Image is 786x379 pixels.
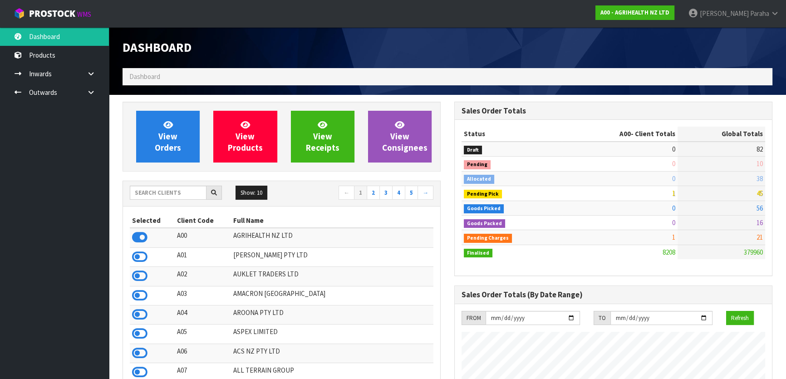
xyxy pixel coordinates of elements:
[594,311,610,325] div: TO
[155,119,181,153] span: View Orders
[129,72,160,81] span: Dashboard
[231,247,433,266] td: [PERSON_NAME] PTY LTD
[231,286,433,305] td: AMACRON [GEOGRAPHIC_DATA]
[175,267,231,286] td: A02
[231,325,433,344] td: ASPEX LIMITED
[354,186,367,200] a: 1
[464,204,504,213] span: Goods Picked
[619,129,631,138] span: A00
[672,159,675,168] span: 0
[757,189,763,197] span: 45
[29,8,75,20] span: ProStock
[462,290,765,299] h3: Sales Order Totals (By Date Range)
[175,286,231,305] td: A03
[462,127,562,141] th: Status
[672,145,675,153] span: 0
[672,189,675,197] span: 1
[392,186,405,200] a: 4
[464,234,512,243] span: Pending Charges
[175,228,231,247] td: A00
[130,186,206,200] input: Search clients
[339,186,354,200] a: ←
[228,119,263,153] span: View Products
[678,127,765,141] th: Global Totals
[405,186,418,200] a: 5
[464,190,502,199] span: Pending Pick
[726,311,754,325] button: Refresh
[231,305,433,325] td: AROONA PTY LTD
[175,247,231,266] td: A01
[289,186,434,202] nav: Page navigation
[462,107,765,115] h3: Sales Order Totals
[757,145,763,153] span: 82
[663,248,675,256] span: 8208
[236,186,267,200] button: Show: 10
[700,9,749,18] span: [PERSON_NAME]
[464,219,505,228] span: Goods Packed
[213,111,277,162] a: ViewProducts
[130,213,175,228] th: Selected
[123,39,192,55] span: Dashboard
[672,233,675,241] span: 1
[306,119,339,153] span: View Receipts
[672,174,675,183] span: 0
[175,325,231,344] td: A05
[462,311,486,325] div: FROM
[562,127,678,141] th: - Client Totals
[231,267,433,286] td: AUKLET TRADERS LTD
[14,8,25,19] img: cube-alt.png
[750,9,769,18] span: Paraha
[595,5,674,20] a: A00 - AGRIHEALTH NZ LTD
[672,218,675,227] span: 0
[175,344,231,363] td: A06
[600,9,669,16] strong: A00 - AGRIHEALTH NZ LTD
[231,213,433,228] th: Full Name
[175,213,231,228] th: Client Code
[379,186,393,200] a: 3
[464,146,482,155] span: Draft
[744,248,763,256] span: 379960
[418,186,433,200] a: →
[231,344,433,363] td: ACS NZ PTY LTD
[757,233,763,241] span: 21
[464,249,492,258] span: Finalised
[367,186,380,200] a: 2
[757,218,763,227] span: 16
[757,159,763,168] span: 10
[757,204,763,212] span: 56
[757,174,763,183] span: 38
[77,10,91,19] small: WMS
[136,111,200,162] a: ViewOrders
[672,204,675,212] span: 0
[291,111,354,162] a: ViewReceipts
[175,305,231,325] td: A04
[464,160,491,169] span: Pending
[368,111,432,162] a: ViewConsignees
[382,119,427,153] span: View Consignees
[231,228,433,247] td: AGRIHEALTH NZ LTD
[464,175,494,184] span: Allocated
